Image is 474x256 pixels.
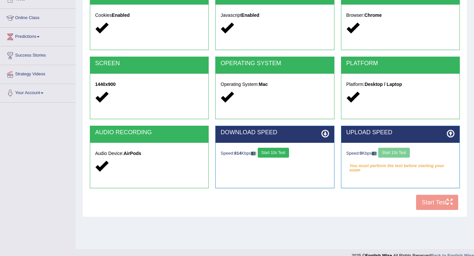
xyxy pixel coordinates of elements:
strong: 0 [360,151,362,156]
h5: Cookies [95,13,203,18]
strong: Desktop / Laptop [365,82,402,87]
a: Success Stories [0,46,75,63]
a: Your Account [0,84,75,100]
h2: SCREEN [95,60,203,67]
h2: DOWNLOAD SPEED [221,129,329,136]
strong: Enabled [241,13,259,18]
a: Predictions [0,28,75,44]
h5: Browser: [346,13,455,18]
strong: AirPods [123,151,141,156]
strong: Enabled [112,13,130,18]
a: Strategy Videos [0,65,75,82]
a: Online Class [0,9,75,25]
h5: Platform: [346,82,455,87]
h2: OPERATING SYSTEM [221,60,329,67]
h5: Operating System: [221,82,329,87]
strong: Chrome [364,13,382,18]
div: Speed: Kbps [221,148,329,159]
em: You must perform the test before starting your exam [346,161,455,171]
div: Speed: Kbps [346,148,455,159]
img: ajax-loader-fb-connection.gif [372,152,377,155]
strong: 1440x900 [95,82,116,87]
strong: 814 [234,151,242,156]
button: Start 10s Test [258,148,289,158]
strong: Mac [259,82,268,87]
h2: PLATFORM [346,60,455,67]
h2: AUDIO RECORDING [95,129,203,136]
h5: Audio Device: [95,151,203,156]
img: ajax-loader-fb-connection.gif [251,152,256,155]
h5: Javascript [221,13,329,18]
h2: UPLOAD SPEED [346,129,455,136]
